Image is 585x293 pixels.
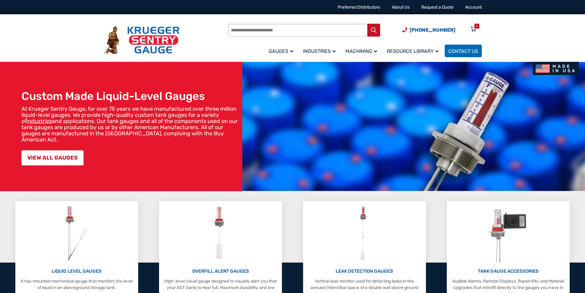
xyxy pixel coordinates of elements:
[103,26,180,54] img: Krueger Sentry Gauge
[269,48,293,54] span: Gauges
[21,89,239,103] h1: Custom Made Liquid-Level Gauges
[303,48,336,54] span: Industries
[450,268,567,275] p: TANK GAUGE ACCESSORIES
[207,204,234,263] img: Overfill Alert Gauges
[445,45,482,57] a: Contact Us
[387,48,439,54] span: Resource Library
[18,268,135,275] p: LIQUID LEVEL GAUGES
[402,26,455,34] a: Phone Number (920) 434-8860
[60,204,93,263] img: Liquid Level Gauges
[242,62,585,191] img: bg_hero_bannerksentry
[533,62,579,75] img: Made In USA
[448,48,478,54] span: Contact Us
[338,5,380,10] a: Preferred Distributors
[21,150,84,165] a: VIEW ALL GAUGES
[421,5,454,10] a: Request a Quote
[18,278,135,291] p: A top-mounted mechanical gauge that monitors the level of liquid in an aboveground storage tank.
[28,118,52,125] a: industries
[484,204,533,263] img: Tank Gauge Accessories
[410,27,455,33] span: [PHONE_NUMBER]
[299,44,342,58] a: Industries
[476,24,478,29] div: 0
[162,268,279,275] p: OVERFILL ALERT GAUGES
[465,5,482,10] a: Account
[345,48,377,54] span: Machining
[306,268,423,275] p: LEAK DETECTION GAUGES
[265,44,299,58] a: Gauges
[342,44,383,58] a: Machining
[21,106,239,143] p: At Krueger Sentry Gauge, for over 75 years we have manufactured over three million liquid-level g...
[352,204,376,263] img: Leak Detection Gauges
[392,5,410,10] a: About Us
[383,44,445,58] a: Resource Library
